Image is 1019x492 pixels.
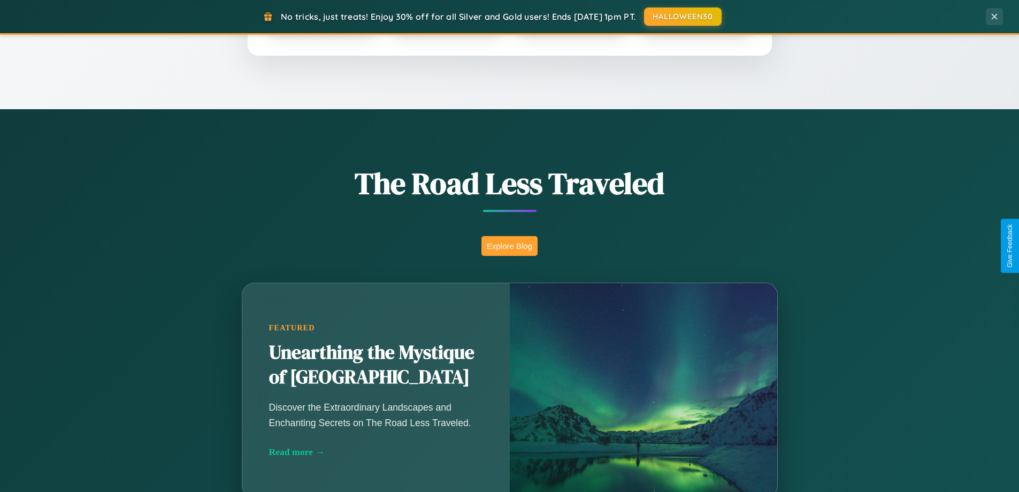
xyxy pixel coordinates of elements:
[1006,224,1014,268] div: Give Feedback
[269,323,483,332] div: Featured
[481,236,538,256] button: Explore Blog
[189,163,831,204] h1: The Road Less Traveled
[269,446,483,458] div: Read more →
[644,7,722,26] button: HALLOWEEN30
[269,340,483,390] h2: Unearthing the Mystique of [GEOGRAPHIC_DATA]
[269,400,483,430] p: Discover the Extraordinary Landscapes and Enchanting Secrets on The Road Less Traveled.
[281,11,636,22] span: No tricks, just treats! Enjoy 30% off for all Silver and Gold users! Ends [DATE] 1pm PT.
